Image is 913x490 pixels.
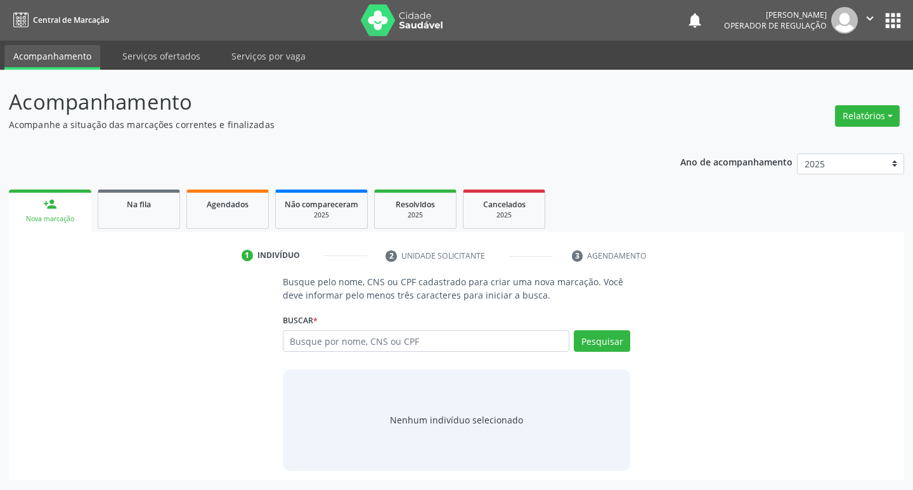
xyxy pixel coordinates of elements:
[863,11,877,25] i: 
[4,45,100,70] a: Acompanhamento
[686,11,704,29] button: notifications
[207,199,249,210] span: Agendados
[113,45,209,67] a: Serviços ofertados
[18,214,82,224] div: Nova marcação
[9,86,635,118] p: Acompanhamento
[472,210,536,220] div: 2025
[285,210,358,220] div: 2025
[43,197,57,211] div: person_add
[724,20,827,31] span: Operador de regulação
[835,105,900,127] button: Relatórios
[724,10,827,20] div: [PERSON_NAME]
[384,210,447,220] div: 2025
[882,10,904,32] button: apps
[9,118,635,131] p: Acompanhe a situação das marcações correntes e finalizadas
[831,7,858,34] img: img
[680,153,793,169] p: Ano de acompanhamento
[283,275,631,302] p: Busque pelo nome, CNS ou CPF cadastrado para criar uma nova marcação. Você deve informar pelo men...
[242,250,253,261] div: 1
[283,330,570,352] input: Busque por nome, CNS ou CPF
[858,7,882,34] button: 
[9,10,109,30] a: Central de Marcação
[285,199,358,210] span: Não compareceram
[127,199,151,210] span: Na fila
[396,199,435,210] span: Resolvidos
[257,250,300,261] div: Indivíduo
[223,45,314,67] a: Serviços por vaga
[283,311,318,330] label: Buscar
[483,199,526,210] span: Cancelados
[390,413,523,427] div: Nenhum indivíduo selecionado
[33,15,109,25] span: Central de Marcação
[574,330,630,352] button: Pesquisar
